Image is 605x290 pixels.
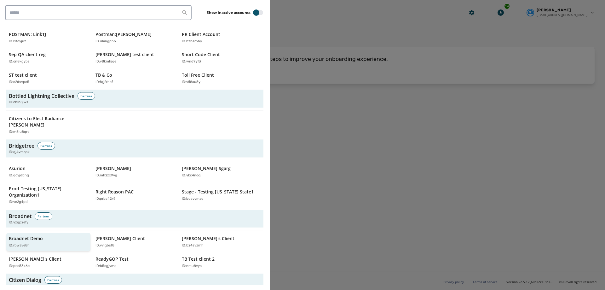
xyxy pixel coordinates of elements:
span: ID: pwo5jgka [9,284,29,289]
p: PR Client Account [182,31,220,38]
p: Sep QA client reg [9,51,46,58]
button: Postman:[PERSON_NAME]ID:ulangphb [93,29,177,47]
button: POSTMAN: LinkTJID:lxfoyjuz [6,29,90,47]
p: Stage - Testing [US_STATE] State1 [182,189,254,195]
p: ID: nmu8vyal [182,263,203,269]
button: [PERSON_NAME] test clientID:v8kmhjqe [93,49,177,67]
p: [PERSON_NAME] test client [95,51,154,58]
p: [PERSON_NAME] Sgarg [182,165,231,172]
p: ID: lxfoyjuz [9,39,26,44]
p: ID: mh2zx9vg [95,173,117,178]
button: [PERSON_NAME]'s ClientID:b24svzmh [179,233,263,251]
p: [PERSON_NAME]'s Client [182,235,234,242]
button: Bottled Lightning CollectivePartnerID:chln8jws [6,90,263,108]
button: Toll Free ClientID:vfi8au5y [179,69,263,87]
p: ID: m6lu8qrt [9,129,29,135]
button: PR Client AccountID:hzhernby [179,29,263,47]
p: Postman:[PERSON_NAME] [95,31,152,38]
button: Citizens to Elect Radiance [PERSON_NAME]ID:m6lu8qrt [6,113,90,137]
button: [PERSON_NAME]'s ClientID:psc53k6e [6,253,90,271]
button: [PERSON_NAME] ClientID:vvig6sf8 [93,233,177,251]
button: Short Code ClientID:wrid9yf3 [179,49,263,67]
p: ID: c2dsvpo5 [9,80,29,85]
p: ID: b24svzmh [182,243,204,248]
p: ID: prbs42k9 [95,196,116,202]
div: Partner [78,92,95,100]
button: Broadnet DemoID:rbwave8h [6,233,90,251]
button: [PERSON_NAME] SgargID:ykc4no6j [179,163,263,181]
p: ID: vfi8au5y [182,80,200,85]
button: TB Test client 2ID:nmu8vyal [179,253,263,271]
p: [PERSON_NAME] Client [95,235,145,242]
h3: Bottled Lightning Collective [9,92,74,100]
p: POSTMAN: LinkTJ [9,31,46,38]
span: ID: yzqp2efy [9,220,28,225]
p: ID: psc53k6e [9,263,30,269]
p: ID: b5cgjvmq [95,263,117,269]
button: AsurionID:qcyjdbng [6,163,90,181]
button: ReadyGOP TestID:b5cgjvmq [93,253,177,271]
div: Partner [37,142,55,150]
button: TB & CoID:fqj2rhaf [93,69,177,87]
p: ID: ulangphb [95,39,116,44]
p: Asurion [9,165,26,172]
button: ST test clientID:c2dsvpo5 [6,69,90,87]
p: ID: bdsvymaq [182,196,204,202]
p: ST test client [9,72,37,78]
h3: Broadnet [9,212,32,220]
label: Show inactive accounts [207,10,251,15]
span: ID: qj4vmopk [9,150,30,155]
button: [PERSON_NAME]ID:mh2zx9vg [93,163,177,181]
p: TB & Co [95,72,112,78]
button: BridgetreePartnerID:qj4vmopk [6,139,263,157]
p: TB Test client 2 [182,256,215,262]
p: ID: hzhernby [182,39,202,44]
span: ID: chln8jws [9,100,28,105]
p: [PERSON_NAME]'s Client [9,256,61,262]
button: Stage - Testing [US_STATE] State1ID:bdsvymaq [179,183,263,207]
button: Right Reason PACID:prbs42k9 [93,183,177,207]
p: ID: wrid9yf3 [182,59,201,64]
p: Right Reason PAC [95,189,134,195]
button: Prod-Testing [US_STATE] Organization1ID:ve2g4psi [6,183,90,207]
div: Partner [44,276,62,284]
p: ID: fqj2rhaf [95,80,113,85]
p: Toll Free Client [182,72,214,78]
p: ID: ve2g4psi [9,199,28,205]
button: BroadnetPartnerID:yzqp2efy [6,210,263,228]
button: Sep QA client regID:on8kgybs [6,49,90,67]
div: Partner [35,212,52,220]
p: Prod-Testing [US_STATE] Organization1 [9,186,82,198]
h3: Citizen Dialog [9,276,41,284]
p: ID: vvig6sf8 [95,243,114,248]
p: Citizens to Elect Radiance [PERSON_NAME] [9,115,82,128]
p: [PERSON_NAME] [95,165,131,172]
p: ID: v8kmhjqe [95,59,116,64]
p: ID: ykc4no6j [182,173,201,178]
p: ReadyGOP Test [95,256,129,262]
p: Broadnet Demo [9,235,43,242]
p: ID: on8kgybs [9,59,30,64]
h3: Bridgetree [9,142,34,150]
p: ID: rbwave8h [9,243,30,248]
p: ID: qcyjdbng [9,173,29,178]
p: Short Code Client [182,51,220,58]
